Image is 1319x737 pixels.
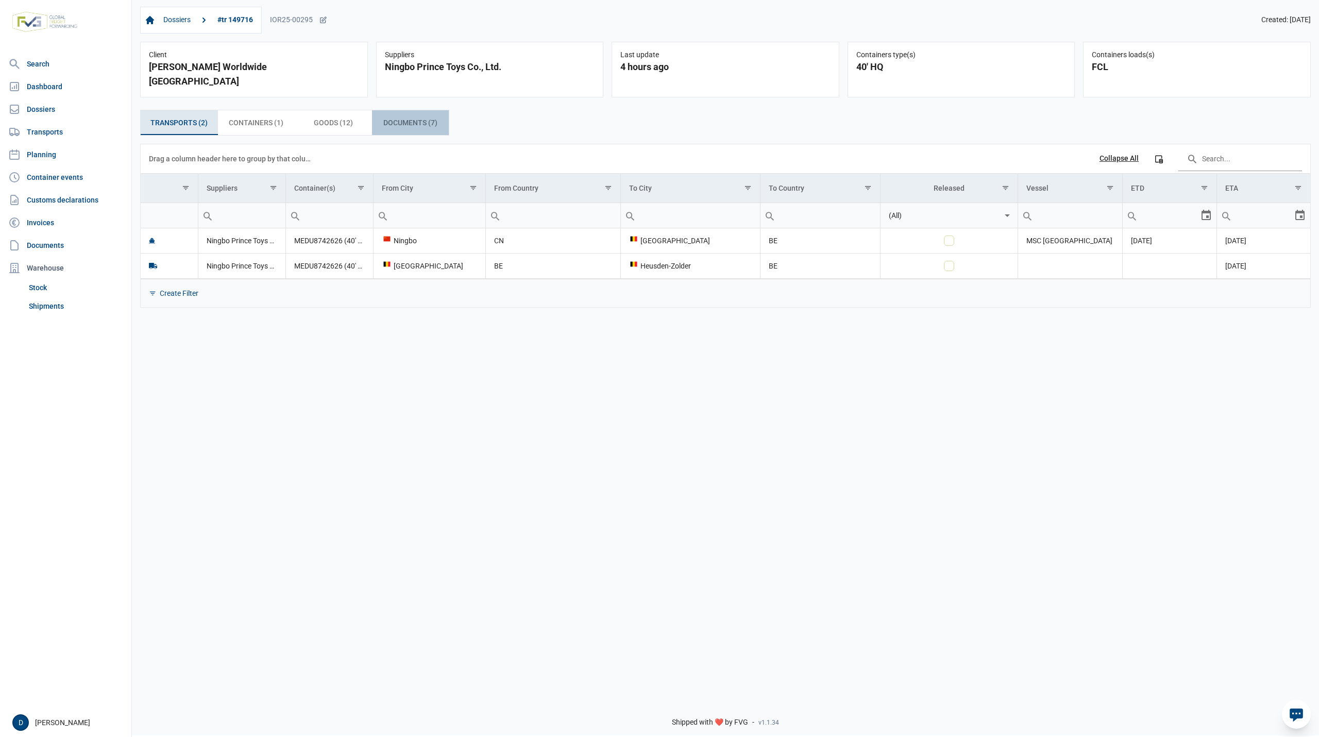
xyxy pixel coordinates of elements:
[1225,237,1246,245] span: [DATE]
[1106,184,1114,192] span: Show filter options for column 'Vessel'
[357,184,365,192] span: Show filter options for column 'Container(s)'
[1200,184,1208,192] span: Show filter options for column 'ETD'
[752,718,754,727] span: -
[159,11,195,29] a: Dossiers
[374,203,485,228] input: Filter cell
[4,190,127,210] a: Customs declarations
[314,116,353,129] span: Goods (12)
[1100,154,1139,163] div: Collapse All
[629,236,752,246] div: [GEOGRAPHIC_DATA]
[213,11,257,29] a: #tr 149716
[382,236,477,246] div: Ningbo
[385,60,595,74] div: Ningbo Prince Toys Co., Ltd.
[1123,203,1217,228] td: Filter cell
[1002,184,1009,192] span: Show filter options for column 'Released'
[1018,174,1123,203] td: Column Vessel
[1018,203,1123,228] td: Filter cell
[1216,203,1310,228] td: Filter cell
[141,174,198,203] td: Column
[620,51,831,60] div: Last update
[12,714,125,731] div: [PERSON_NAME]
[1294,184,1302,192] span: Show filter options for column 'ETA'
[1092,51,1302,60] div: Containers loads(s)
[856,51,1067,60] div: Containers type(s)
[1018,203,1037,228] div: Search box
[150,116,208,129] span: Transports (2)
[760,174,880,203] td: Column To Country
[486,203,504,228] div: Search box
[744,184,752,192] span: Show filter options for column 'To City'
[486,253,620,278] td: BE
[8,8,81,36] img: FVG - Global freight forwarding
[270,15,327,25] div: IOR25-00295
[486,203,620,228] input: Filter cell
[149,144,1302,173] div: Data grid toolbar
[198,253,286,278] td: Ningbo Prince Toys Co., Ltd.
[620,60,831,74] div: 4 hours ago
[4,212,127,233] a: Invoices
[856,60,1067,74] div: 40' HQ
[1294,203,1306,228] div: Select
[374,203,392,228] div: Search box
[1123,174,1217,203] td: Column ETD
[385,51,595,60] div: Suppliers
[141,144,1310,307] div: Data grid with 2 rows and 11 columns
[1018,203,1122,228] input: Filter cell
[1217,203,1236,228] div: Search box
[1123,203,1200,228] input: Filter cell
[864,184,872,192] span: Show filter options for column 'To Country'
[198,203,286,228] td: Filter cell
[374,174,486,203] td: Column From City
[374,203,486,228] td: Filter cell
[4,167,127,188] a: Container events
[229,116,283,129] span: Containers (1)
[486,174,620,203] td: Column From Country
[672,718,748,727] span: Shipped with ❤️ by FVG
[4,99,127,120] a: Dossiers
[880,203,1018,228] td: Filter cell
[494,184,538,192] div: From Country
[198,228,286,254] td: Ningbo Prince Toys Co., Ltd.
[160,289,198,298] div: Create Filter
[286,228,374,254] td: MEDU8742626 (40' HQ)
[760,203,880,228] input: Filter cell
[141,203,198,228] input: Filter cell
[1261,15,1311,25] span: Created: [DATE]
[629,184,652,192] div: To City
[760,228,880,254] td: BE
[1131,184,1144,192] div: ETD
[382,261,477,271] div: [GEOGRAPHIC_DATA]
[758,718,779,727] span: v1.1.34
[760,203,880,228] td: Filter cell
[769,184,804,192] div: To Country
[286,174,374,203] td: Column Container(s)
[1217,203,1294,228] input: Filter cell
[286,203,373,228] input: Filter cell
[621,203,760,228] input: Filter cell
[4,76,127,97] a: Dashboard
[760,203,779,228] div: Search box
[934,184,965,192] div: Released
[1200,203,1212,228] div: Select
[198,174,286,203] td: Column Suppliers
[1225,184,1238,192] div: ETA
[620,174,760,203] td: Column To City
[1216,174,1310,203] td: Column ETA
[1225,262,1246,270] span: [DATE]
[286,203,374,228] td: Filter cell
[382,184,413,192] div: From City
[25,278,127,297] a: Stock
[149,150,314,167] div: Drag a column header here to group by that column
[1018,228,1123,254] td: MSC [GEOGRAPHIC_DATA]
[207,184,238,192] div: Suppliers
[149,60,359,89] div: [PERSON_NAME] Worldwide [GEOGRAPHIC_DATA]
[486,228,620,254] td: CN
[141,203,198,228] td: Filter cell
[383,116,437,129] span: Documents (7)
[620,203,760,228] td: Filter cell
[621,203,639,228] div: Search box
[4,144,127,165] a: Planning
[1123,203,1141,228] div: Search box
[604,184,612,192] span: Show filter options for column 'From Country'
[182,184,190,192] span: Show filter options for column ''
